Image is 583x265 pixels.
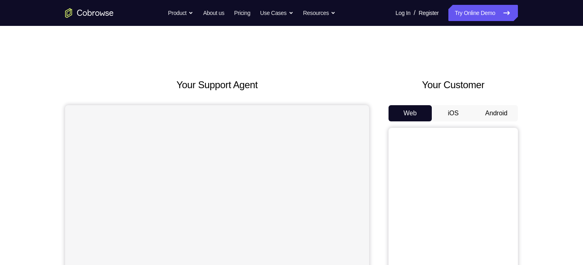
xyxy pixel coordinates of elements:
[65,78,369,92] h2: Your Support Agent
[168,5,194,21] button: Product
[419,5,439,21] a: Register
[303,5,336,21] button: Resources
[389,105,432,121] button: Web
[475,105,518,121] button: Android
[432,105,475,121] button: iOS
[203,5,224,21] a: About us
[234,5,250,21] a: Pricing
[260,5,293,21] button: Use Cases
[389,78,518,92] h2: Your Customer
[395,5,410,21] a: Log In
[65,8,114,18] a: Go to the home page
[414,8,415,18] span: /
[448,5,518,21] a: Try Online Demo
